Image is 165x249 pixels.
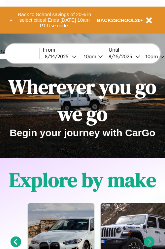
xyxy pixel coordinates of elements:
label: From [43,47,105,53]
button: 8/14/2025 [43,53,79,60]
div: 8 / 15 / 2025 [109,53,135,60]
div: 10am [142,53,160,60]
button: Back to School savings of 20% in select cities! Ends [DATE] 10am PT.Use code: [12,10,97,30]
h1: Explore by make [9,166,156,193]
div: 10am [81,53,98,60]
b: BACK2SCHOOL20 [97,17,141,23]
div: 8 / 14 / 2025 [45,53,72,60]
button: 10am [79,53,105,60]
